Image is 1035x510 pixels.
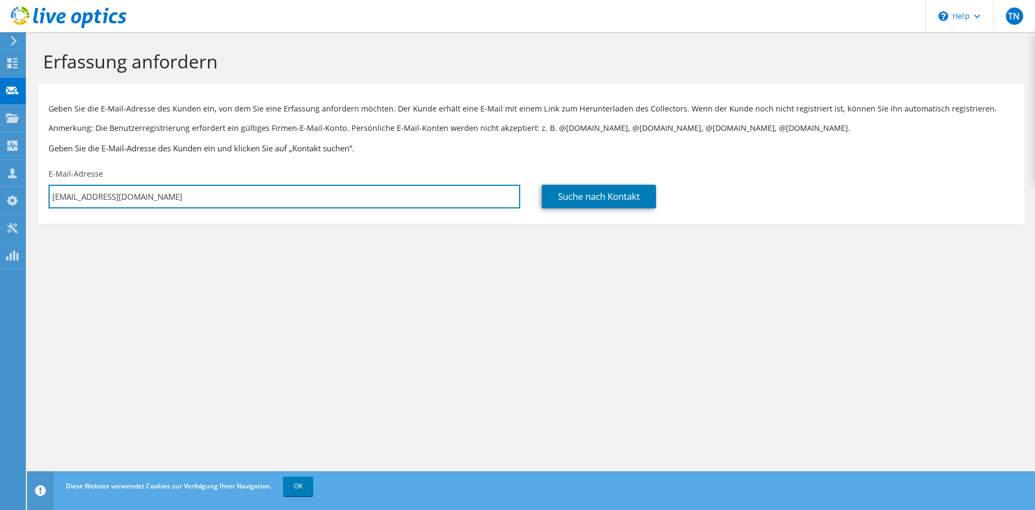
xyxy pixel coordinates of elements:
p: Geben Sie die E-Mail-Adresse des Kunden ein, von dem Sie eine Erfassung anfordern möchten. Der Ku... [49,103,1013,115]
span: TN [1006,8,1023,25]
p: Anmerkung: Die Benutzerregistrierung erfordert ein gültiges Firmen-E-Mail-Konto. Persönliche E-Ma... [49,122,1013,134]
a: Suche nach Kontakt [542,185,656,208]
svg: \n [939,11,948,21]
span: Diese Website verwendet Cookies zur Verfolgung Ihrer Navigation. [66,481,272,491]
a: OK [283,477,313,496]
h3: Geben Sie die E-Mail-Adresse des Kunden ein und klicken Sie auf „Kontakt suchen“. [49,142,1013,154]
h1: Erfassung anfordern [43,50,1013,73]
label: E-Mail-Adresse [49,169,103,179]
